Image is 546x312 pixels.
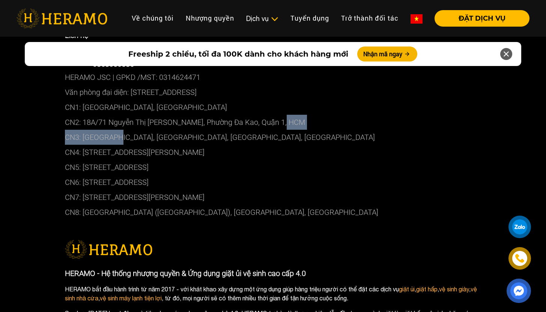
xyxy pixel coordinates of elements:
a: Tuyển dụng [284,10,335,26]
div: Dịch vụ [246,13,278,24]
img: vn-flag.png [411,14,423,24]
p: CN2: 18A/71 Nguyễn Thị [PERSON_NAME], Phường Đa Kao, Quận 1, HCM [65,115,481,130]
img: subToggleIcon [271,15,278,23]
a: Về chúng tôi [126,10,180,26]
p: HERAMO - Hệ thống nhượng quyền & Ứng dụng giặt ủi vệ sinh cao cấp 4.0 [65,268,481,279]
a: Trở thành đối tác [335,10,405,26]
p: CN5: [STREET_ADDRESS] [65,160,481,175]
button: ĐẶT DỊCH VỤ [435,10,529,27]
a: giặt ủi [399,286,415,292]
button: Nhận mã ngay [357,46,417,61]
a: vệ sinh máy lạnh tiện lợi [100,295,162,301]
p: HERAMO JSC | GPKD /MST: 0314624471 [65,70,481,85]
p: CN3: [GEOGRAPHIC_DATA], [GEOGRAPHIC_DATA], [GEOGRAPHIC_DATA], [GEOGRAPHIC_DATA] [65,130,481,145]
img: phone-icon [514,253,525,264]
a: phone-icon [509,247,531,269]
p: Văn phòng đại diện: [STREET_ADDRESS] [65,85,481,100]
img: logo [65,240,152,259]
a: vệ sinh giày [439,286,469,292]
a: Nhượng quyền [180,10,240,26]
p: CN4: [STREET_ADDRESS][PERSON_NAME] [65,145,481,160]
span: Freeship 2 chiều, tối đa 100K dành cho khách hàng mới [128,48,348,60]
p: CN1: [GEOGRAPHIC_DATA], [GEOGRAPHIC_DATA] [65,100,481,115]
a: ĐẶT DỊCH VỤ [429,15,529,22]
p: CN6: [STREET_ADDRESS] [65,175,481,190]
p: CN7: [STREET_ADDRESS][PERSON_NAME] [65,190,481,205]
img: heramo-logo.png [17,9,107,28]
p: CN8: [GEOGRAPHIC_DATA] ([GEOGRAPHIC_DATA]), [GEOGRAPHIC_DATA], [GEOGRAPHIC_DATA] [65,205,481,220]
a: giặt hấp [416,286,438,292]
p: HERAMO bắt đầu hành trình từ năm 2017 - với khát khao xây dựng một ứng dụng giúp hàng triệu người... [65,285,481,303]
a: vệ sinh nhà cửa [65,286,477,301]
